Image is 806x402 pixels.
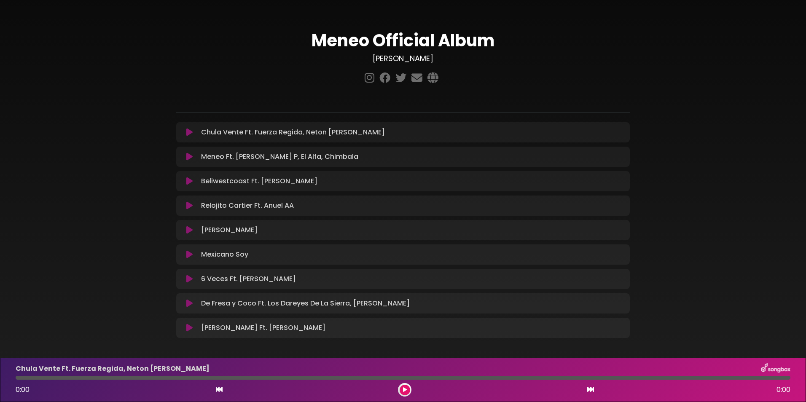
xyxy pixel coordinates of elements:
p: Mexicano Soy [201,249,248,260]
p: 6 Veces Ft. [PERSON_NAME] [201,274,296,284]
h3: [PERSON_NAME] [176,54,630,63]
p: Meneo Ft. [PERSON_NAME] P, El Alfa, Chimbala [201,152,358,162]
p: De Fresa y Coco Ft. Los Dareyes De La Sierra, [PERSON_NAME] [201,298,410,308]
p: Relojito Cartier Ft. Anuel AA [201,201,294,211]
p: Beliwestcoast Ft. [PERSON_NAME] [201,176,317,186]
p: Chula Vente Ft. Fuerza Regida, Neton [PERSON_NAME] [16,364,210,374]
h1: Meneo Official Album [176,30,630,51]
p: Chula Vente Ft. Fuerza Regida, Neton [PERSON_NAME] [201,127,385,137]
img: songbox-logo-white.png [761,363,790,374]
p: [PERSON_NAME] Ft. [PERSON_NAME] [201,323,325,333]
p: [PERSON_NAME] [201,225,258,235]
